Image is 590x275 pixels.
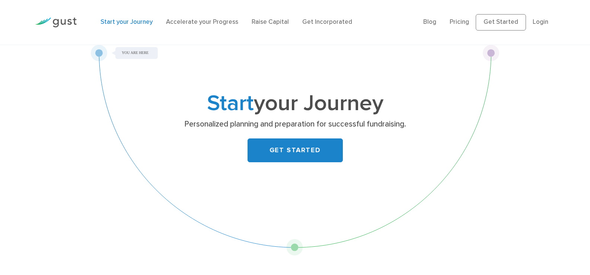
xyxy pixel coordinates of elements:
[148,93,442,114] h1: your Journey
[248,138,343,162] a: GET STARTED
[101,18,153,26] a: Start your Journey
[302,18,352,26] a: Get Incorporated
[207,90,254,116] span: Start
[166,18,238,26] a: Accelerate your Progress
[476,14,526,31] a: Get Started
[533,18,548,26] a: Login
[450,18,469,26] a: Pricing
[423,18,436,26] a: Blog
[35,17,77,28] img: Gust Logo
[252,18,289,26] a: Raise Capital
[151,119,439,129] p: Personalized planning and preparation for successful fundraising.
